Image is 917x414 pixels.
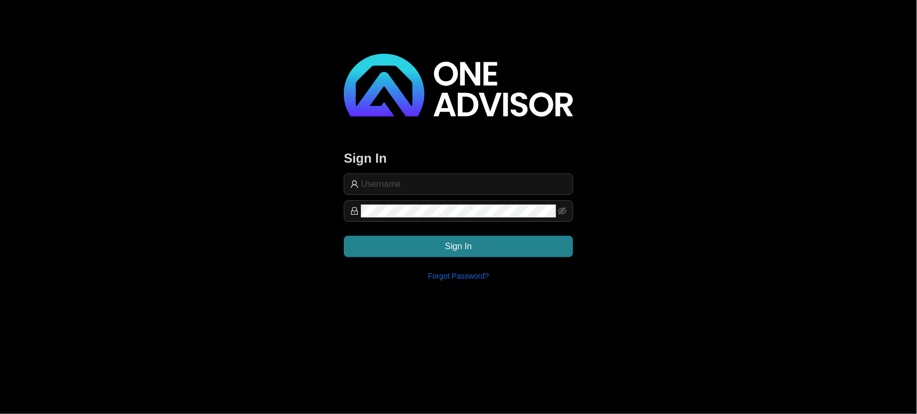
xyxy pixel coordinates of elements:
span: eye-invisible [558,207,567,215]
span: user [350,180,359,188]
h3: Sign In [344,150,573,167]
a: Forgot Password? [428,272,489,280]
span: lock [350,207,359,215]
span: Sign In [445,240,472,253]
img: 2df55531c6924b55f21c4cf5d4484680-logo-light.svg [344,54,573,117]
input: Username [361,178,567,191]
button: Sign In [344,236,573,257]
